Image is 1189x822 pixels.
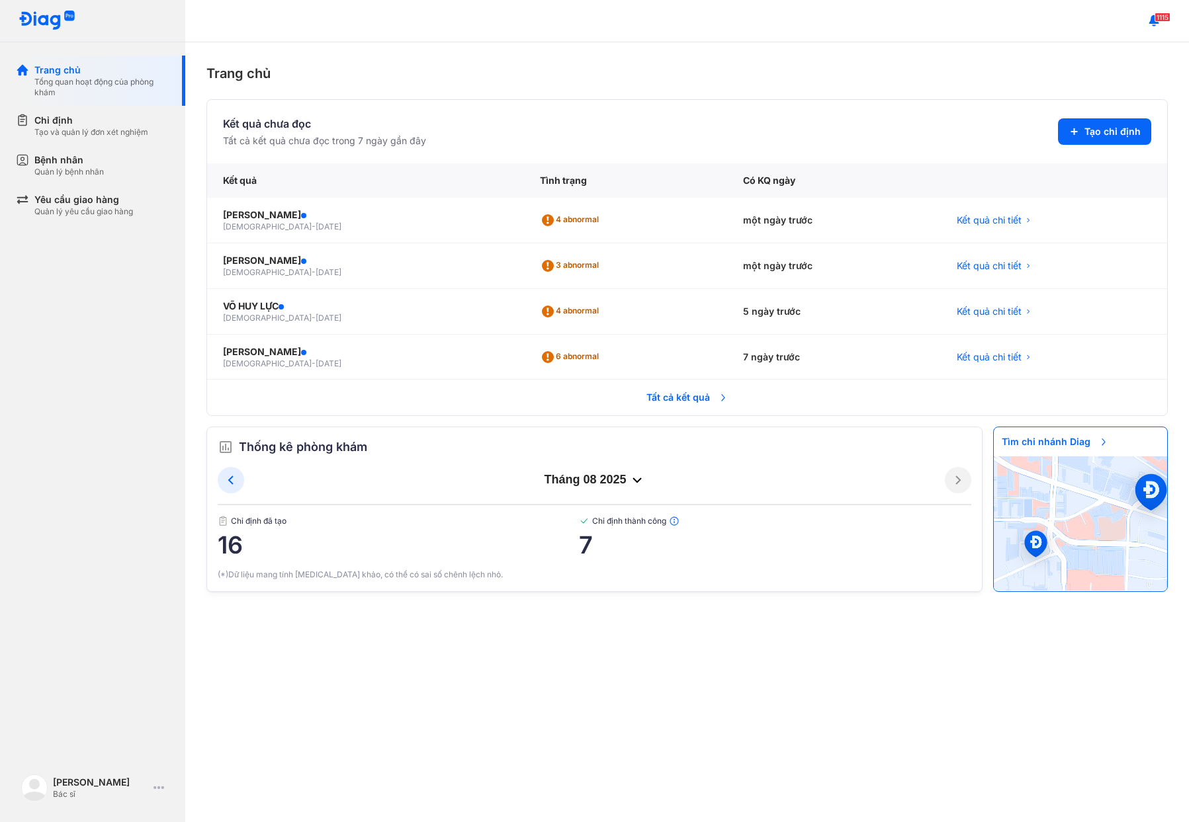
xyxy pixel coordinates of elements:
span: - [312,358,316,368]
span: Chỉ định thành công [579,516,972,526]
img: checked-green.01cc79e0.svg [579,516,590,526]
div: một ngày trước [727,198,941,243]
span: [DEMOGRAPHIC_DATA] [223,358,312,368]
span: Tìm chi nhánh Diag [994,427,1117,456]
div: [PERSON_NAME] [223,345,508,358]
span: [DATE] [316,222,341,231]
span: Kết quả chi tiết [957,305,1022,318]
div: tháng 08 2025 [244,472,945,488]
span: - [312,222,316,231]
span: Tất cả kết quả [639,383,736,412]
span: 16 [218,532,579,558]
div: Tất cả kết quả chưa đọc trong 7 ngày gần đây [223,134,426,147]
span: - [312,267,316,277]
div: Bác sĩ [53,789,148,800]
img: logo [21,774,48,801]
div: (*)Dữ liệu mang tính [MEDICAL_DATA] khảo, có thể có sai số chênh lệch nhỏ. [218,569,971,581]
div: Trang chủ [34,63,169,77]
img: logo [19,11,75,31]
div: 5 ngày trước [727,289,941,335]
span: [DEMOGRAPHIC_DATA] [223,267,312,277]
span: Tạo chỉ định [1084,125,1141,138]
div: [PERSON_NAME] [53,776,148,789]
div: VÕ HUY LỰC [223,300,508,313]
div: 6 abnormal [540,347,604,368]
span: [DATE] [316,267,341,277]
div: Trang chủ [206,63,1168,83]
div: Kết quả chưa đọc [223,116,426,132]
img: order.5a6da16c.svg [218,439,234,455]
div: một ngày trước [727,243,941,289]
div: Chỉ định [34,114,148,127]
div: 3 abnormal [540,255,604,276]
div: 4 abnormal [540,210,604,231]
div: [PERSON_NAME] [223,254,508,267]
div: Quản lý yêu cầu giao hàng [34,206,133,217]
span: [DATE] [316,313,341,323]
span: Thống kê phòng khám [239,438,367,456]
span: [DEMOGRAPHIC_DATA] [223,222,312,231]
div: Yêu cầu giao hàng [34,193,133,206]
div: 7 ngày trước [727,335,941,380]
span: 1115 [1155,13,1170,22]
span: Chỉ định đã tạo [218,516,579,526]
div: Bệnh nhân [34,153,104,167]
span: - [312,313,316,323]
div: Tạo và quản lý đơn xét nghiệm [34,127,148,138]
span: [DATE] [316,358,341,368]
span: [DEMOGRAPHIC_DATA] [223,313,312,323]
span: 7 [579,532,972,558]
div: Tình trạng [524,163,727,198]
div: Kết quả [207,163,524,198]
div: 4 abnormal [540,301,604,322]
button: Tạo chỉ định [1058,118,1151,145]
img: document.50c4cfd0.svg [218,516,228,526]
span: Kết quả chi tiết [957,350,1022,364]
span: Kết quả chi tiết [957,214,1022,227]
span: Kết quả chi tiết [957,259,1022,272]
img: info.7e716105.svg [669,516,680,526]
div: [PERSON_NAME] [223,208,508,222]
div: Quản lý bệnh nhân [34,167,104,177]
div: Có KQ ngày [727,163,941,198]
div: Tổng quan hoạt động của phòng khám [34,77,169,98]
